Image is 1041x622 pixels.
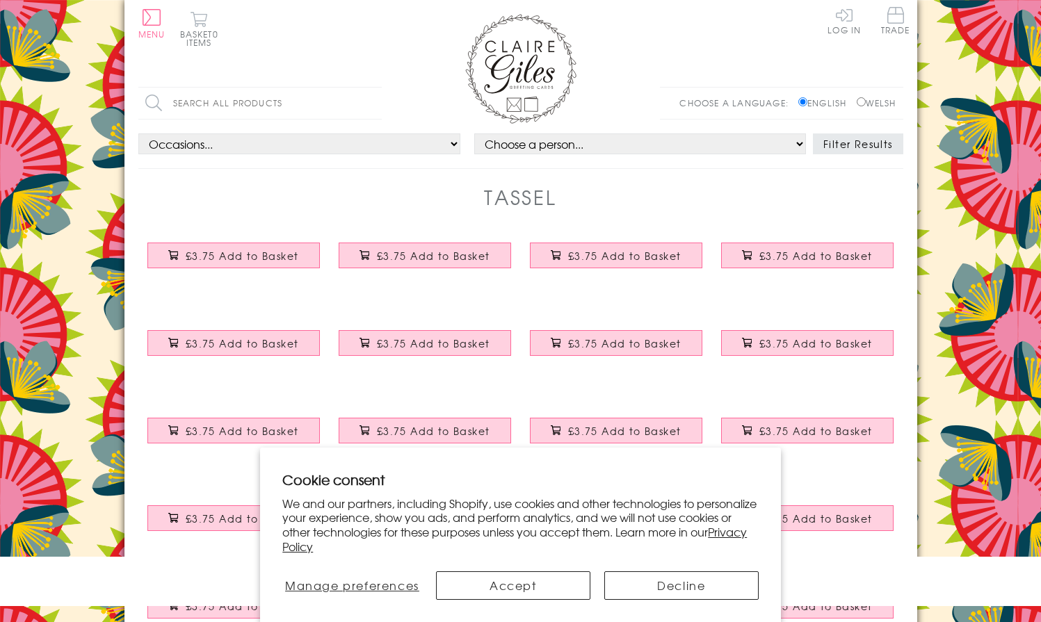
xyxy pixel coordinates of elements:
[721,330,894,356] button: £3.75 Add to Basket
[712,232,903,292] a: Birthday Card, Ice Lollies, Cool Birthday, Embellished with a colourful tassel £3.75 Add to Basket
[147,505,320,531] button: £3.75 Add to Basket
[138,28,166,40] span: Menu
[712,407,903,467] a: Thank You Teacher Card, Medal & Books, Embellished with a colourful tassel £3.75 Add to Basket
[138,495,330,555] a: Thank You Teaching Assistant Card, Rosette, Embellished with a colourful tassel £3.75 Add to Basket
[712,320,903,379] a: Engagement Card, Heart in Stars, Wedding, Embellished with a colourful tassel £3.75 Add to Basket
[138,320,330,379] a: Birthday Card, Spring Flowers, Embellished with a colourful tassel £3.75 Add to Basket
[147,418,320,443] button: £3.75 Add to Basket
[759,424,873,438] span: £3.75 Add to Basket
[881,7,910,37] a: Trade
[339,243,511,268] button: £3.75 Add to Basket
[186,599,299,613] span: £3.75 Add to Basket
[798,97,853,109] label: English
[436,571,590,600] button: Accept
[147,330,320,356] button: £3.75 Add to Basket
[368,88,382,119] input: Search
[857,97,896,109] label: Welsh
[330,320,521,379] a: Birthday Card, Unicorn, Fabulous You, Embellished with a colourful tassel £3.75 Add to Basket
[339,330,511,356] button: £3.75 Add to Basket
[282,496,759,554] p: We and our partners, including Shopify, use cookies and other technologies to personalize your ex...
[138,407,330,467] a: Wedding Congratulations Card, Flowers Heart, Embellished with a colourful tassel £3.75 Add to Basket
[568,249,681,263] span: £3.75 Add to Basket
[798,97,807,106] input: English
[721,505,894,531] button: £3.75 Add to Basket
[484,183,557,211] h1: Tassel
[530,418,702,443] button: £3.75 Add to Basket
[282,470,759,489] h2: Cookie consent
[138,88,382,119] input: Search all products
[330,232,521,292] a: Birthday Card, Paperchain Girls, Embellished with a colourful tassel £3.75 Add to Basket
[530,243,702,268] button: £3.75 Add to Basket
[530,330,702,356] button: £3.75 Add to Basket
[881,7,910,34] span: Trade
[330,407,521,467] a: Good Luck Exams Card, Rainbow, Embellished with a colourful tassel £3.75 Add to Basket
[282,571,421,600] button: Manage preferences
[180,11,218,47] button: Basket0 items
[813,133,903,154] button: Filter Results
[604,571,759,600] button: Decline
[759,249,873,263] span: £3.75 Add to Basket
[721,418,894,443] button: £3.75 Add to Basket
[721,243,894,268] button: £3.75 Add to Basket
[285,577,419,594] span: Manage preferences
[759,599,873,613] span: £3.75 Add to Basket
[138,232,330,292] a: Birthday Card, Dab Man, One of a Kind, Embellished with a colourful tassel £3.75 Add to Basket
[521,407,712,467] a: Thank You Teacher Card, Trophy, Embellished with a colourful tassel £3.75 Add to Basket
[465,14,576,124] img: Claire Giles Greetings Cards
[186,249,299,263] span: £3.75 Add to Basket
[186,336,299,350] span: £3.75 Add to Basket
[759,511,873,525] span: £3.75 Add to Basket
[568,336,681,350] span: £3.75 Add to Basket
[339,418,511,443] button: £3.75 Add to Basket
[759,336,873,350] span: £3.75 Add to Basket
[521,232,712,292] a: Birthday Card, Butterfly Wreath, Embellished with a colourful tassel £3.75 Add to Basket
[282,523,747,555] a: Privacy Policy
[521,320,712,379] a: Birthday Card, Bomb, You're the Bomb, Embellished with a colourful tassel £3.75 Add to Basket
[147,243,320,268] button: £3.75 Add to Basket
[377,336,490,350] span: £3.75 Add to Basket
[568,424,681,438] span: £3.75 Add to Basket
[828,7,861,34] a: Log In
[679,97,796,109] p: Choose a language:
[186,424,299,438] span: £3.75 Add to Basket
[377,424,490,438] span: £3.75 Add to Basket
[138,9,166,38] button: Menu
[186,28,218,49] span: 0 items
[186,511,299,525] span: £3.75 Add to Basket
[857,97,866,106] input: Welsh
[377,249,490,263] span: £3.75 Add to Basket
[712,495,903,555] a: Christmas Card, Bauble and Pine, Tassel Embellished £3.75 Add to Basket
